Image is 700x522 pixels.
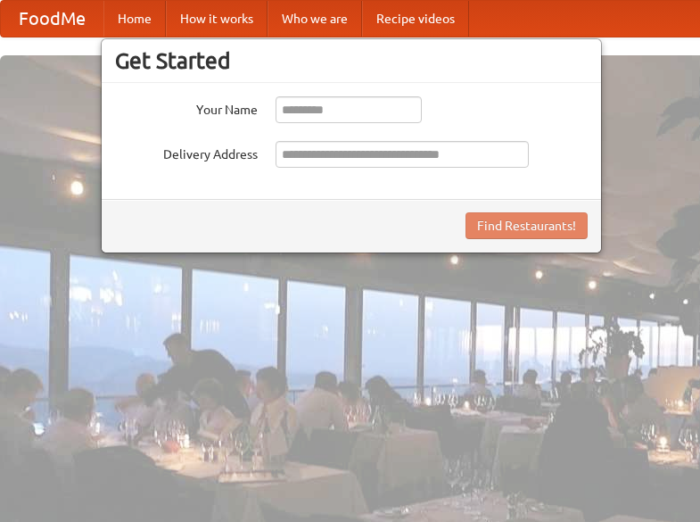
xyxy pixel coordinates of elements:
[166,1,268,37] a: How it works
[115,96,258,119] label: Your Name
[268,1,362,37] a: Who we are
[115,47,588,74] h3: Get Started
[1,1,103,37] a: FoodMe
[465,212,588,239] button: Find Restaurants!
[103,1,166,37] a: Home
[115,141,258,163] label: Delivery Address
[362,1,469,37] a: Recipe videos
